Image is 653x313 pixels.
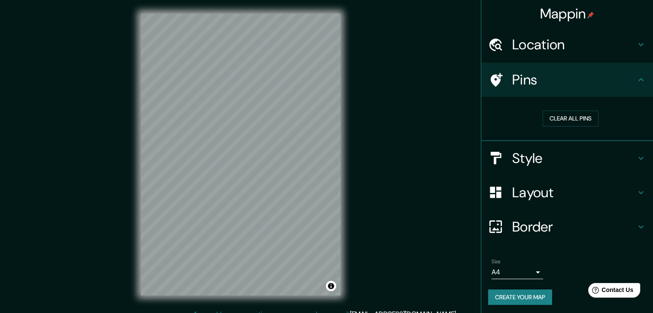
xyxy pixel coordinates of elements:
h4: Layout [512,184,636,201]
div: Style [481,141,653,175]
h4: Mappin [540,5,595,22]
button: Toggle attribution [326,281,336,291]
h4: Pins [512,71,636,88]
button: Clear all pins [543,111,598,126]
h4: Location [512,36,636,53]
iframe: Help widget launcher [577,280,644,304]
canvas: Map [141,14,340,295]
div: Layout [481,175,653,210]
img: pin-icon.png [587,12,594,18]
div: Border [481,210,653,244]
button: Create your map [488,289,552,305]
div: Location [481,27,653,62]
h4: Border [512,218,636,235]
div: Pins [481,63,653,97]
div: A4 [492,265,543,279]
label: Size [492,258,501,265]
h4: Style [512,150,636,167]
